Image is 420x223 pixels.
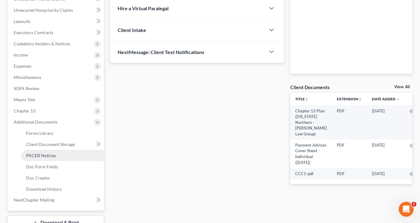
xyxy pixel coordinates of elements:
span: Chapter 13 [14,108,35,113]
td: Payment Advices Cover Sheet - Individual ([DATE]) [290,139,332,168]
span: Hire a Virtual Paralegal [118,5,169,11]
td: [DATE] [367,168,405,179]
span: Additional Documents [14,119,57,125]
iframe: Intercom live chat [399,202,414,217]
span: Expenses [14,63,31,69]
a: Doc Form Fields [21,161,104,172]
i: unfold_more [358,98,362,101]
a: Executory Contracts [9,27,104,38]
a: Extensionunfold_more [337,97,362,101]
a: Unsecured Nonpriority Claims [9,5,104,16]
td: CCC1-pdf [290,168,332,179]
span: Income [14,52,28,57]
span: Client Document Storage [26,142,75,147]
td: PDF [332,105,367,139]
div: Client Documents [290,84,330,90]
span: Means Test [14,97,35,102]
td: Chapter 13 Plan ([US_STATE] Northern - [PERSON_NAME] Law Group) [290,105,332,139]
a: Doc Creator [21,172,104,184]
span: SOFA Review [14,86,39,91]
i: unfold_more [305,98,309,101]
td: [DATE] [367,139,405,168]
td: PDF [332,168,367,179]
a: SOFA Review [9,83,104,94]
a: Date Added expand_more [372,97,400,101]
span: PACER Notices [26,153,56,158]
span: Forms Library [26,130,53,136]
a: View All [395,85,410,89]
span: Client Intake [118,27,146,33]
span: NextChapter Mailing [14,198,54,203]
a: Forms Library [21,128,104,139]
span: Doc Form Fields [26,164,58,169]
span: 2 [412,202,417,207]
a: Client Document Storage [21,139,104,150]
span: Executory Contracts [14,30,53,35]
span: Doc Creator [26,175,50,180]
span: Download History [26,186,62,192]
a: Titleunfold_more [295,97,309,101]
td: PDF [332,139,367,168]
i: expand_more [396,98,400,101]
span: Codebtors Insiders & Notices [14,41,70,46]
a: PACER Notices [21,150,104,161]
a: Lawsuits [9,16,104,27]
span: Miscellaneous [14,75,41,80]
span: NextMessage: Client Text Notifications [118,49,204,55]
span: Unsecured Nonpriority Claims [14,7,73,13]
td: [DATE] [367,105,405,139]
a: NextChapter Mailing [9,195,104,206]
span: Lawsuits [14,19,30,24]
a: Download History [21,184,104,195]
